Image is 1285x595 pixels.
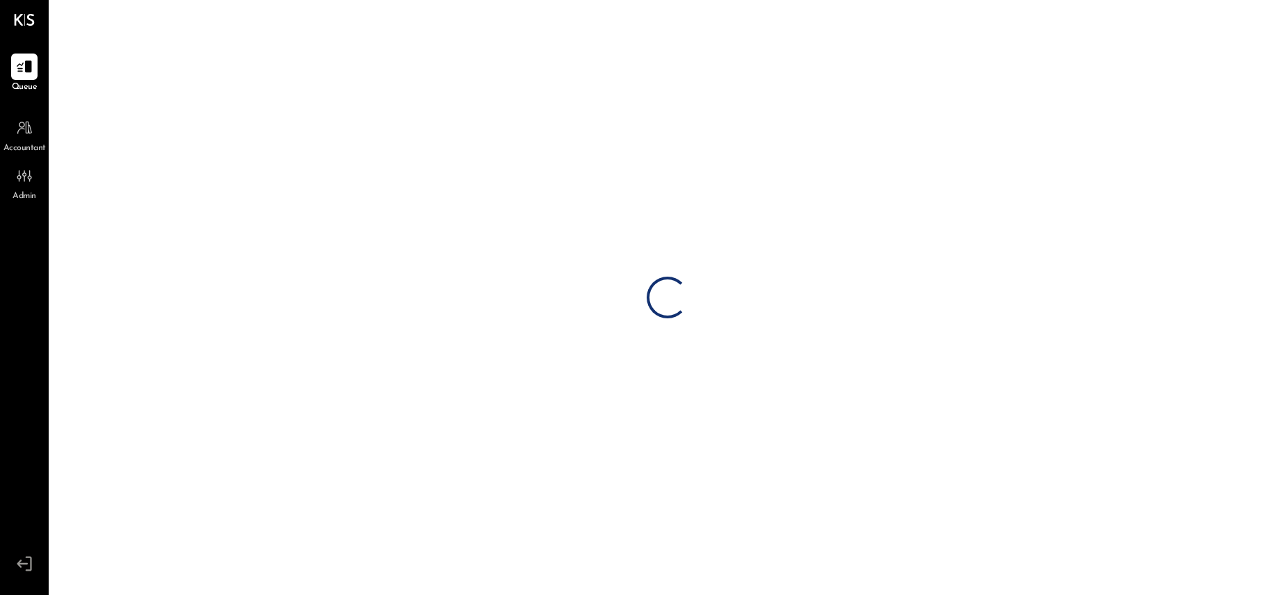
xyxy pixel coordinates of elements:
[1,115,48,155] a: Accountant
[12,81,38,94] span: Queue
[1,54,48,94] a: Queue
[13,190,36,203] span: Admin
[1,163,48,203] a: Admin
[3,142,46,155] span: Accountant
